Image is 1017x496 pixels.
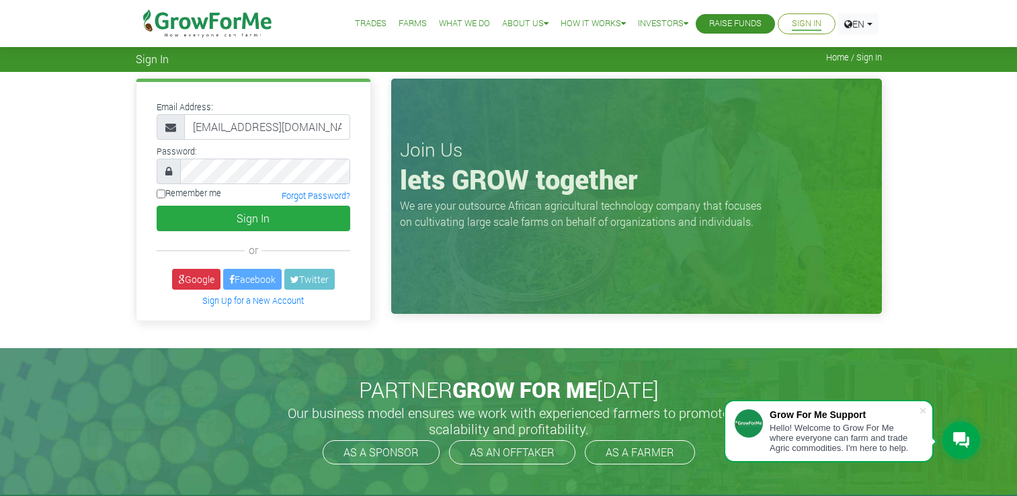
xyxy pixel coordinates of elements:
[826,52,882,63] span: Home / Sign In
[400,138,873,161] h3: Join Us
[274,405,744,437] h5: Our business model ensures we work with experienced farmers to promote scalability and profitabil...
[141,377,877,403] h2: PARTNER [DATE]
[323,440,440,464] a: AS A SPONSOR
[709,17,762,31] a: Raise Funds
[355,17,387,31] a: Trades
[561,17,626,31] a: How it Works
[400,163,873,196] h1: lets GROW together
[136,52,169,65] span: Sign In
[399,17,427,31] a: Farms
[838,13,879,34] a: EN
[202,295,304,306] a: Sign Up for a New Account
[157,242,350,258] div: or
[157,206,350,231] button: Sign In
[282,190,350,201] a: Forgot Password?
[157,187,221,200] label: Remember me
[792,17,821,31] a: Sign In
[157,145,197,158] label: Password:
[770,409,919,420] div: Grow For Me Support
[638,17,688,31] a: Investors
[172,269,220,290] a: Google
[157,101,213,114] label: Email Address:
[502,17,548,31] a: About Us
[770,423,919,453] div: Hello! Welcome to Grow For Me where everyone can farm and trade Agric commodities. I'm here to help.
[439,17,490,31] a: What We Do
[400,198,770,230] p: We are your outsource African agricultural technology company that focuses on cultivating large s...
[157,190,165,198] input: Remember me
[184,114,350,140] input: Email Address
[449,440,575,464] a: AS AN OFFTAKER
[585,440,695,464] a: AS A FARMER
[452,375,597,404] span: GROW FOR ME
